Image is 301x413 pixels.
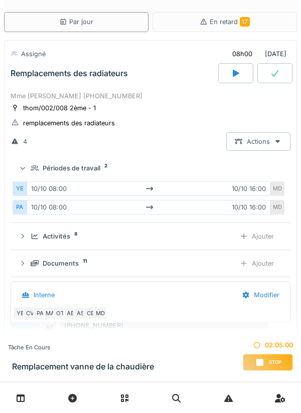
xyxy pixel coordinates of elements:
[43,259,79,268] div: Documents
[270,200,284,215] div: MD
[23,307,37,321] div: CV
[73,307,87,321] div: AS
[11,91,290,101] div: Mme [PERSON_NAME] [PHONE_NUMBER]
[243,340,293,350] div: 02:05:00
[23,118,115,128] div: remplacements des radiateurs
[43,163,100,173] div: Périodes de travail
[60,317,268,334] div: [PHONE_NUMBER]
[12,362,154,371] h3: Remplacement vanne de la chaudière
[8,343,154,352] div: Tâche en cours
[83,307,97,321] div: CB
[21,49,46,59] div: Assigné
[23,103,96,113] div: thom/002/008 2ème - 1
[15,159,286,177] summary: Périodes de travail2
[233,286,288,304] div: Modifier
[240,17,250,27] span: 17
[53,307,67,321] div: OT
[42,320,56,334] div: AS
[226,132,290,151] div: Actions
[63,307,77,321] div: AB
[224,45,290,63] div: [DATE]
[59,17,93,27] div: Par jour
[231,254,282,273] div: Ajouter
[43,232,70,241] div: Activités
[11,69,128,78] div: Remplacements des radiateurs
[270,181,284,196] div: MD
[34,290,55,300] div: Interne
[27,181,270,196] div: 10/10 08:00 10/10 16:00
[13,307,27,321] div: YE
[33,307,47,321] div: PA
[232,49,252,59] div: 08h00
[13,181,27,196] div: YE
[15,254,286,273] summary: Documents11Ajouter
[93,307,107,321] div: MD
[27,200,270,215] div: 10/10 08:00 10/10 16:00
[13,200,27,215] div: PA
[43,307,57,321] div: MA
[23,137,27,146] div: 4
[15,227,286,246] summary: Activités8Ajouter
[269,359,281,366] span: Stop
[231,227,282,246] div: Ajouter
[210,18,250,26] span: En retard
